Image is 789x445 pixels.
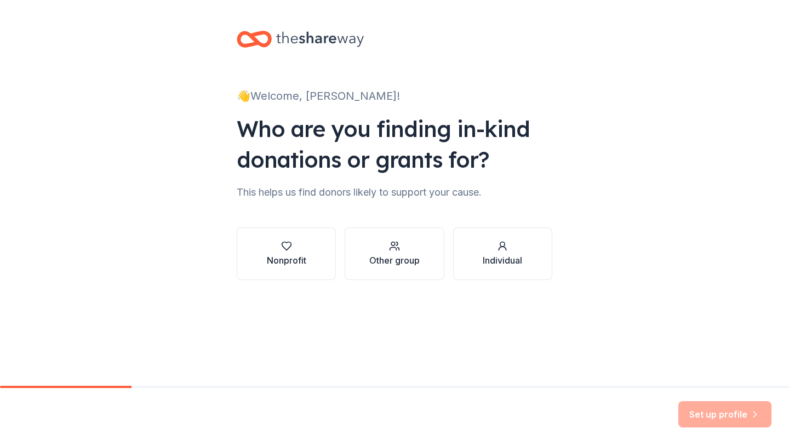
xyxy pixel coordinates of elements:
div: Who are you finding in-kind donations or grants for? [237,113,552,175]
div: This helps us find donors likely to support your cause. [237,184,552,201]
button: Individual [453,227,552,280]
div: 👋 Welcome, [PERSON_NAME]! [237,87,552,105]
button: Nonprofit [237,227,336,280]
button: Other group [345,227,444,280]
div: Nonprofit [267,254,306,267]
div: Individual [483,254,522,267]
div: Other group [369,254,420,267]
